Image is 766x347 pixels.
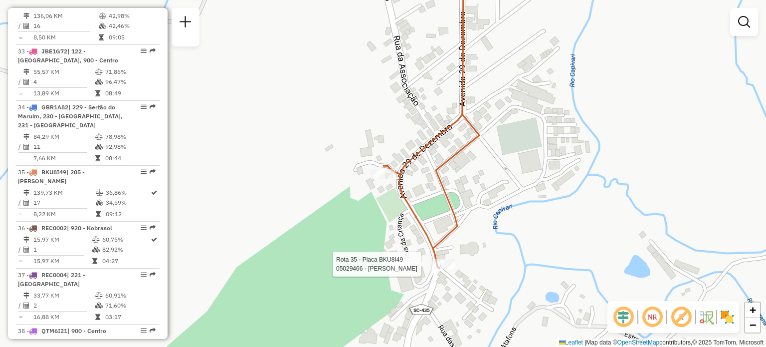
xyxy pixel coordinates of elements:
i: % de utilização do peso [95,69,103,75]
a: OpenStreetMap [617,339,660,346]
span: BKU8I49 [41,168,66,176]
td: 04:27 [102,256,150,266]
span: REC0002 [41,224,67,232]
i: % de utilização do peso [95,134,103,140]
td: 34,59% [105,198,150,208]
i: % de utilização da cubagem [92,247,100,253]
td: = [18,88,23,98]
a: Leaflet [559,339,583,346]
td: 8,22 KM [33,209,95,219]
span: | 229 - Sertão do Maruim, 230 - [GEOGRAPHIC_DATA], 231 - [GEOGRAPHIC_DATA] [18,103,123,129]
span: | 205 - [PERSON_NAME] [18,168,85,185]
em: Rota exportada [150,169,156,175]
td: / [18,198,23,208]
em: Opções [141,328,147,334]
td: 16,88 KM [33,312,95,322]
td: 139,73 KM [33,188,95,198]
i: Distância Total [23,293,29,299]
span: 34 - [18,103,123,129]
td: 03:17 [105,312,155,322]
td: 42,98% [108,11,156,21]
td: 08:44 [105,153,155,163]
i: Tempo total em rota [95,90,100,96]
td: 11 [33,142,95,152]
td: 4 [33,77,95,87]
em: Rota exportada [150,328,156,334]
span: 33 - [18,47,118,64]
i: Total de Atividades [23,79,29,85]
td: 136,06 KM [33,11,98,21]
i: Rota otimizada [151,190,157,196]
td: / [18,142,23,152]
em: Opções [141,169,147,175]
span: | 221 - [GEOGRAPHIC_DATA] [18,271,85,288]
td: 08:49 [105,88,155,98]
i: Distância Total [23,190,29,196]
td: 09:05 [108,32,156,42]
td: 96,47% [105,77,155,87]
em: Opções [141,48,147,54]
td: 78,98% [105,132,155,142]
span: | 122 - [GEOGRAPHIC_DATA], 900 - Centro [18,47,118,64]
i: Tempo total em rota [95,155,100,161]
td: 55,57 KM [33,67,95,77]
td: 17 [33,198,95,208]
td: 71,60% [105,301,155,311]
i: % de utilização da cubagem [99,23,106,29]
span: QTM6I21 [41,327,67,335]
span: Ocultar NR [640,305,664,329]
i: Total de Atividades [23,144,29,150]
td: 16 [33,21,98,31]
td: 42,46% [108,21,156,31]
span: Exibir rótulo [669,305,693,329]
td: / [18,301,23,311]
i: % de utilização da cubagem [95,303,103,309]
td: 09:12 [105,209,150,219]
i: Tempo total em rota [96,211,101,217]
em: Opções [141,104,147,110]
a: Zoom out [745,318,760,333]
i: Distância Total [23,69,29,75]
span: 38 - [18,327,106,335]
em: Rota exportada [150,272,156,278]
span: + [750,304,756,316]
i: Distância Total [23,237,29,243]
i: Total de Atividades [23,303,29,309]
td: 84,29 KM [33,132,95,142]
span: − [750,319,756,331]
i: Rota otimizada [151,237,157,243]
div: Map data © contributors,© 2025 TomTom, Microsoft [557,339,766,347]
td: 60,91% [105,291,155,301]
td: 71,86% [105,67,155,77]
td: 1 [33,245,92,255]
td: = [18,32,23,42]
td: = [18,312,23,322]
td: 36,86% [105,188,150,198]
td: 92,98% [105,142,155,152]
td: / [18,77,23,87]
i: Total de Atividades [23,200,29,206]
img: Fluxo de ruas [698,309,714,325]
span: 36 - [18,224,112,232]
a: Nova sessão e pesquisa [176,12,195,34]
em: Rota exportada [150,104,156,110]
i: % de utilização do peso [99,13,106,19]
i: Tempo total em rota [99,34,104,40]
span: GBR1A82 [41,103,68,111]
i: Distância Total [23,13,29,19]
span: REC0004 [41,271,67,279]
td: 82,92% [102,245,150,255]
td: = [18,256,23,266]
td: 15,97 KM [33,235,92,245]
i: % de utilização do peso [92,237,100,243]
i: Total de Atividades [23,23,29,29]
i: Tempo total em rota [95,314,100,320]
td: 33,77 KM [33,291,95,301]
span: 35 - [18,168,85,185]
td: = [18,153,23,163]
span: | 900 - Centro [67,327,106,335]
td: 13,89 KM [33,88,95,98]
i: % de utilização do peso [95,293,103,299]
td: 8,50 KM [33,32,98,42]
td: 15,97 KM [33,256,92,266]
